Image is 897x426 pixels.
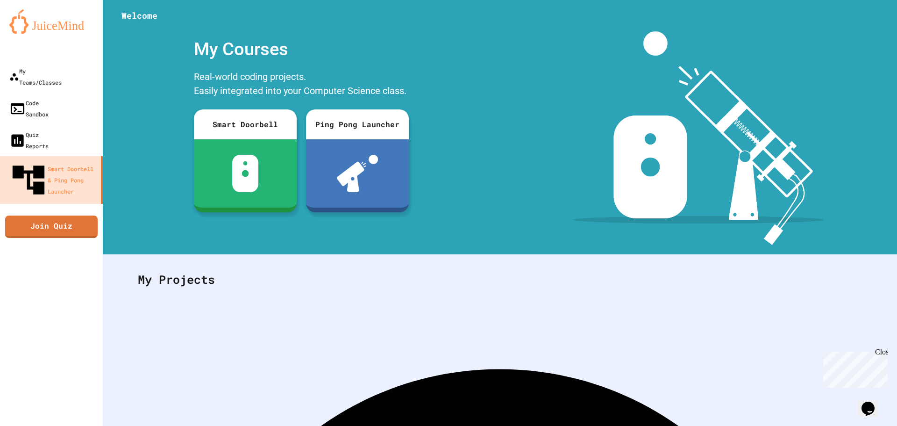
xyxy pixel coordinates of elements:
[4,4,64,59] div: Chat with us now!Close
[232,155,259,192] img: sdb-white.svg
[573,31,824,245] img: banner-image-my-projects.png
[128,261,871,298] div: My Projects
[858,389,888,417] iframe: chat widget
[194,109,297,139] div: Smart Doorbell
[9,97,49,120] div: Code Sandbox
[189,67,413,102] div: Real-world coding projects. Easily integrated into your Computer Science class.
[337,155,378,192] img: ppl-with-ball.png
[9,161,97,199] div: Smart Doorbell & Ping Pong Launcher
[819,348,888,388] iframe: chat widget
[306,109,409,139] div: Ping Pong Launcher
[5,216,98,238] a: Join Quiz
[189,31,413,67] div: My Courses
[9,65,62,88] div: My Teams/Classes
[9,9,93,34] img: logo-orange.svg
[9,129,49,152] div: Quiz Reports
